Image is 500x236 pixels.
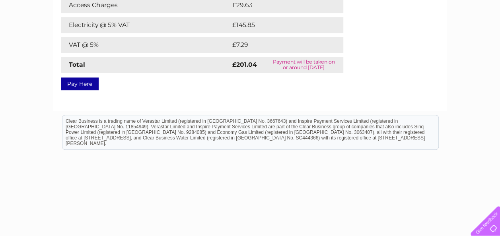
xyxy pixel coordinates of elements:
[380,34,397,40] a: Energy
[61,77,99,90] a: Pay Here
[264,57,343,73] td: Payment will be taken on or around [DATE]
[350,4,405,14] a: 0333 014 3131
[62,4,438,39] div: Clear Business is a trading name of Verastar Limited (registered in [GEOGRAPHIC_DATA] No. 3667643...
[402,34,426,40] a: Telecoms
[447,34,467,40] a: Contact
[18,21,58,45] img: logo.png
[230,17,329,33] td: £145.85
[61,17,230,33] td: Electricity @ 5% VAT
[431,34,442,40] a: Blog
[230,37,325,53] td: £7.29
[474,34,492,40] a: Log out
[61,37,230,53] td: VAT @ 5%
[69,61,85,68] strong: Total
[232,61,257,68] strong: £201.04
[360,34,375,40] a: Water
